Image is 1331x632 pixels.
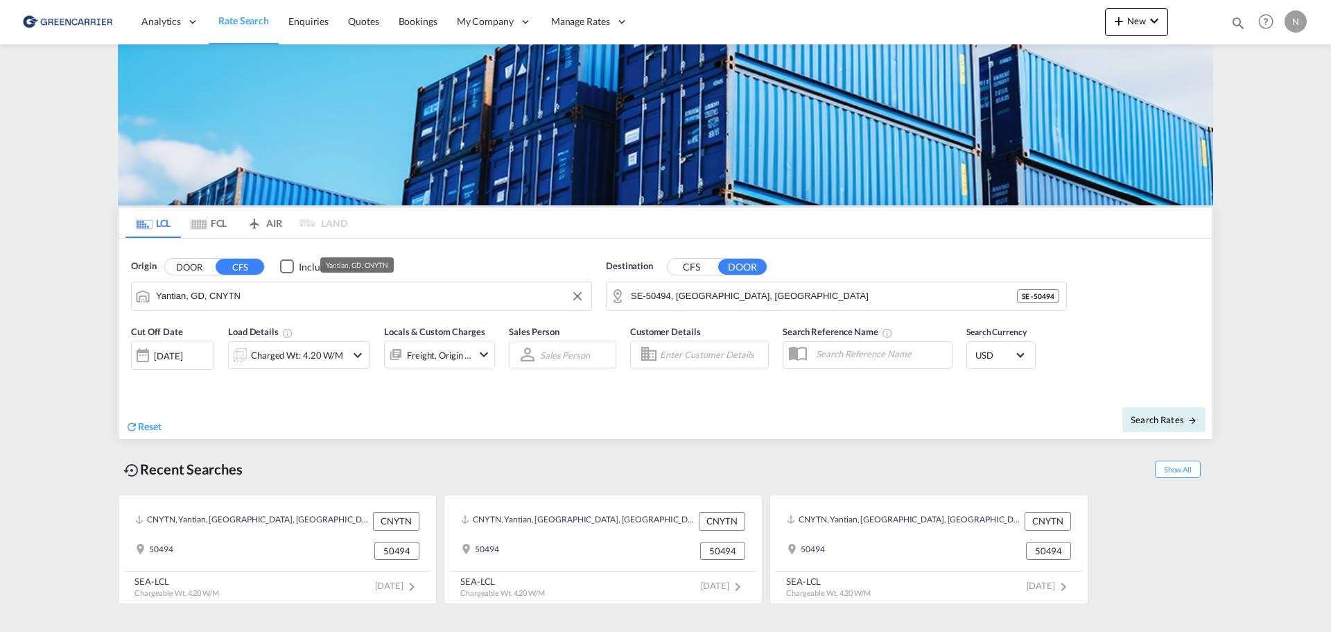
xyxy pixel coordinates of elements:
[786,575,871,588] div: SEA-LCL
[457,15,514,28] span: My Company
[1111,15,1163,26] span: New
[374,542,419,560] div: 50494
[1146,12,1163,29] md-icon: icon-chevron-down
[125,207,347,238] md-pagination-wrapper: Use the left and right arrow keys to navigate between tabs
[1105,8,1168,36] button: icon-plus 400-fgNewicon-chevron-down
[660,344,764,365] input: Enter Customer Details
[966,327,1027,337] span: Search Currency
[630,326,700,337] span: Customer Details
[509,326,559,337] span: Sales Person
[699,512,745,530] div: CNYTN
[1285,10,1307,33] div: N
[125,420,138,433] md-icon: icon-refresh
[783,326,893,337] span: Search Reference Name
[444,495,763,604] recent-search-card: CNYTN, Yantian, [GEOGRAPHIC_DATA], [GEOGRAPHIC_DATA], [GEOGRAPHIC_DATA] & [GEOGRAPHIC_DATA], [GEO...
[282,327,293,339] md-icon: Chargeable Weight
[476,346,492,363] md-icon: icon-chevron-down
[1026,542,1071,560] div: 50494
[228,326,293,337] span: Load Details
[882,327,893,339] md-icon: Your search will be saved by the below given name
[607,282,1066,310] md-input-container: SE-50494,Borås,Västra Götaland
[1022,291,1054,301] span: SE - 50494
[403,579,420,595] md-icon: icon-chevron-right
[141,15,181,28] span: Analytics
[631,286,1017,307] input: Search by Door
[326,257,388,273] div: Yantian, GD, CNYTN
[134,575,219,588] div: SEA-LCL
[461,512,695,530] div: CNYTN, Yantian, GD, China, Greater China & Far East Asia, Asia Pacific
[1027,580,1072,591] span: [DATE]
[134,588,219,597] span: Chargeable Wt. 4.20 W/M
[718,259,767,275] button: DOOR
[118,495,437,604] recent-search-card: CNYTN, Yantian, [GEOGRAPHIC_DATA], [GEOGRAPHIC_DATA], [GEOGRAPHIC_DATA] & [GEOGRAPHIC_DATA], [GEO...
[218,15,269,26] span: Rate Search
[1254,10,1278,33] span: Help
[118,44,1213,205] img: GreenCarrierFCL_LCL.png
[349,347,366,364] md-icon: icon-chevron-down
[786,588,871,597] span: Chargeable Wt. 4.20 W/M
[181,207,236,238] md-tab-item: FCL
[165,259,214,275] button: DOOR
[21,6,114,37] img: 609dfd708afe11efa14177256b0082fb.png
[769,495,1088,604] recent-search-card: CNYTN, Yantian, [GEOGRAPHIC_DATA], [GEOGRAPHIC_DATA], [GEOGRAPHIC_DATA] & [GEOGRAPHIC_DATA], [GEO...
[123,462,140,479] md-icon: icon-backup-restore
[1025,512,1071,530] div: CNYTN
[551,15,610,28] span: Manage Rates
[156,286,584,307] input: Search by Port
[460,575,545,588] div: SEA-LCL
[246,215,263,225] md-icon: icon-airplane
[373,512,419,530] div: CNYTN
[729,579,746,595] md-icon: icon-chevron-right
[1111,12,1127,29] md-icon: icon-plus 400-fg
[1254,10,1285,35] div: Help
[1055,579,1072,595] md-icon: icon-chevron-right
[700,542,745,560] div: 50494
[154,350,182,362] div: [DATE]
[228,341,370,369] div: Charged Wt: 4.20 W/Micon-chevron-down
[539,345,591,365] md-select: Sales Person
[701,580,746,591] span: [DATE]
[1188,416,1197,425] md-icon: icon-arrow-right
[251,345,343,365] div: Charged Wt: 4.20 W/M
[1131,414,1197,425] span: Search Rates
[236,207,292,238] md-tab-item: AIR
[1230,15,1246,36] div: icon-magnify
[348,15,379,27] span: Quotes
[131,326,183,337] span: Cut Off Date
[1155,461,1201,478] span: Show All
[567,286,588,307] button: Clear Input
[118,454,248,485] div: Recent Searches
[787,512,1021,530] div: CNYTN, Yantian, GD, China, Greater China & Far East Asia, Asia Pacific
[299,260,364,274] div: Include Nearby
[280,259,364,274] md-checkbox: Checkbox No Ink
[216,259,264,275] button: CFS
[975,349,1014,361] span: USD
[131,259,156,273] span: Origin
[384,326,485,337] span: Locals & Custom Charges
[125,207,181,238] md-tab-item: LCL
[606,259,653,273] span: Destination
[809,343,952,364] input: Search Reference Name
[668,259,716,275] button: CFS
[119,239,1212,439] div: Origin DOOR CFS Checkbox No InkUnchecked: Ignores neighbouring ports when fetching rates.Checked ...
[138,420,162,432] span: Reset
[787,542,825,560] div: 50494
[288,15,329,27] span: Enquiries
[974,345,1028,365] md-select: Select Currency: $ USDUnited States Dollar
[399,15,437,27] span: Bookings
[135,542,173,560] div: 50494
[1122,407,1206,432] button: Search Ratesicon-arrow-right
[131,341,214,370] div: [DATE]
[461,542,499,560] div: 50494
[135,512,369,530] div: CNYTN, Yantian, GD, China, Greater China & Far East Asia, Asia Pacific
[125,420,162,435] div: icon-refreshReset
[131,368,141,387] md-datepicker: Select
[1230,15,1246,31] md-icon: icon-magnify
[375,580,420,591] span: [DATE]
[407,345,472,365] div: Freight Origin Destination
[384,341,495,368] div: Freight Origin Destinationicon-chevron-down
[460,588,545,597] span: Chargeable Wt. 4.20 W/M
[132,282,591,310] md-input-container: Yantian, GD, CNYTN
